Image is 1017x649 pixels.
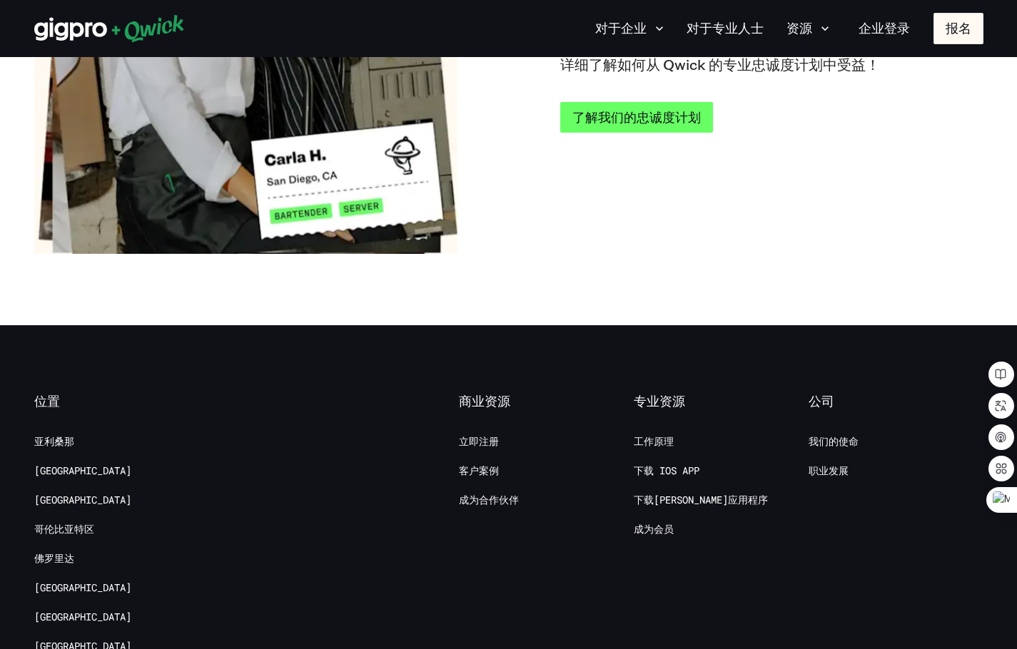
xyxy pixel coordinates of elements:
a: 职业发展 [809,464,849,478]
font: [GEOGRAPHIC_DATA] [34,610,131,623]
font: 对于专业人士 [687,20,764,37]
a: 下载[PERSON_NAME]应用程序 [634,494,768,507]
font: 立即注册 [459,434,499,448]
font: 工作原理 [634,434,674,448]
font: 我们的使命 [809,434,859,448]
font: 对于企业 [595,20,647,37]
font: 下载[PERSON_NAME]应用程序 [634,493,768,506]
a: 成为会员 [634,523,674,536]
font: 详细了解如何从 Qwick 的专业忠诚度计划中受益！ [560,55,880,73]
a: 客户案例 [459,464,499,478]
button: 报名 [933,13,983,44]
font: 企业登录 [859,20,910,37]
font: 职业发展 [809,464,849,477]
font: 报名 [946,20,971,37]
font: 成为会员 [634,522,674,536]
button: 对于企业 [590,16,669,41]
font: 下载 iOS App [634,464,699,477]
a: 哥伦比亚特区 [34,523,94,536]
a: 佛罗里达 [34,552,74,566]
a: 了解我们的忠诚度计划 [560,102,713,133]
font: 专业资源 [634,392,685,409]
button: 资源 [781,16,835,41]
a: [GEOGRAPHIC_DATA] [34,581,131,595]
font: [GEOGRAPHIC_DATA] [34,464,131,477]
font: 商业资源 [459,392,510,409]
a: 企业登录 [846,13,922,44]
font: 客户案例 [459,464,499,477]
font: 佛罗里达 [34,551,74,565]
a: 工作原理 [634,435,674,449]
a: 立即注册 [459,435,499,449]
a: [GEOGRAPHIC_DATA] [34,494,131,507]
font: 公司 [809,392,834,409]
font: [GEOGRAPHIC_DATA] [34,581,131,594]
a: 亚利桑那 [34,435,74,449]
font: 资源 [786,20,812,37]
a: 我们的使命 [809,435,859,449]
a: 对于专业人士 [681,16,769,41]
font: [GEOGRAPHIC_DATA] [34,493,131,506]
a: [GEOGRAPHIC_DATA] [34,610,131,624]
a: 成为合作伙伴 [459,494,519,507]
font: 哥伦比亚特区 [34,522,94,536]
a: 下载 iOS App [634,464,699,478]
font: 亚利桑那 [34,434,74,448]
a: [GEOGRAPHIC_DATA] [34,464,131,478]
font: 了解我们的忠诚度计划 [572,108,701,126]
font: 位置 [34,392,60,409]
font: 成为合作伙伴 [459,493,519,506]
